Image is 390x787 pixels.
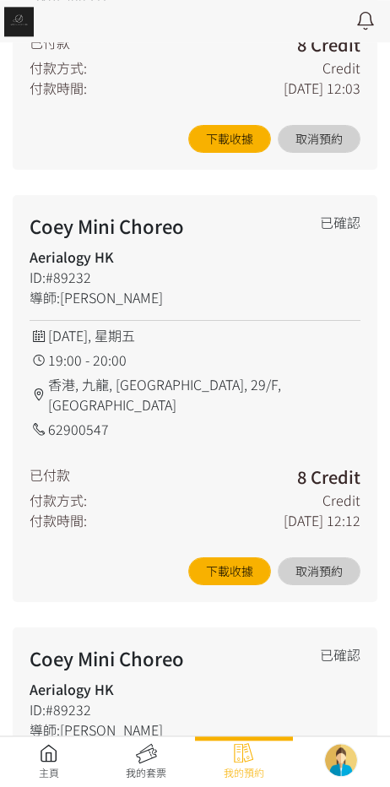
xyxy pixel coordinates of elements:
[30,78,87,98] div: 付款時間:
[320,644,360,665] div: 已確認
[30,510,87,530] div: 付款時間:
[322,57,360,78] div: Credit
[30,32,70,57] div: 已付款
[30,247,295,267] h4: Aerialogy HK
[30,325,360,345] div: [DATE], 星期五
[320,212,360,232] div: 已確認
[30,679,295,699] h4: Aerialogy HK
[284,78,360,98] div: [DATE] 12:03
[30,350,360,370] div: 19:00 - 20:00
[284,510,360,530] div: [DATE] 12:12
[188,125,271,153] a: 下載收據
[30,490,87,510] div: 付款方式:
[297,464,360,490] h3: 8 Credit
[30,57,87,78] div: 付款方式:
[322,490,360,510] div: Credit
[188,557,271,585] a: 下載收據
[48,374,360,415] span: 香港, 九龍, [GEOGRAPHIC_DATA], 29/F, [GEOGRAPHIC_DATA]
[30,699,295,719] div: ID:#89232
[30,212,295,240] h2: Coey Mini Choreo
[30,464,70,490] div: 已付款
[30,644,295,672] h2: Coey Mini Choreo
[297,32,360,57] h3: 8 Credit
[30,287,295,307] div: 導師:[PERSON_NAME]
[278,125,360,153] button: 取消預約
[30,267,295,287] div: ID:#89232
[278,557,360,585] button: 取消預約
[30,719,295,740] div: 導師:[PERSON_NAME]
